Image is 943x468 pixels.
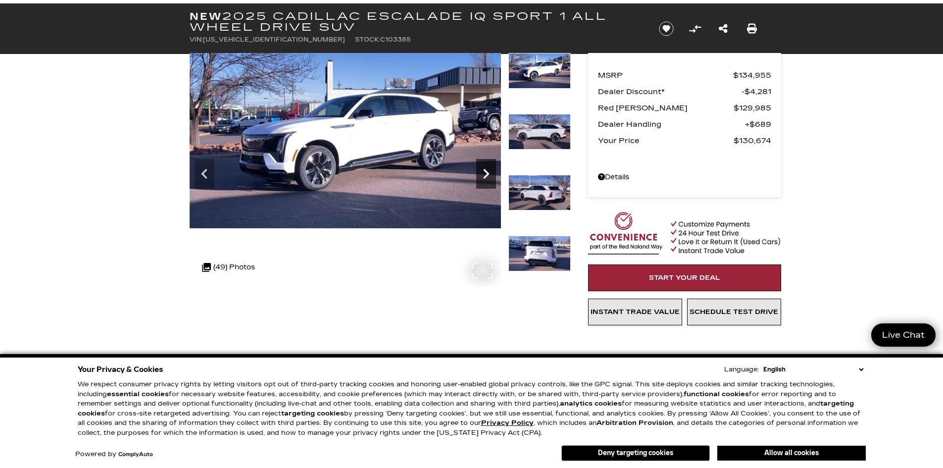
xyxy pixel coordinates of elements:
[78,400,854,417] strong: targeting cookies
[598,101,771,115] a: Red [PERSON_NAME] $129,985
[190,10,222,22] strong: New
[190,36,203,43] span: VIN:
[724,366,759,373] div: Language:
[745,117,771,131] span: $689
[598,117,771,131] a: Dealer Handling $689
[508,175,571,210] img: New 2025 Summit White Cadillac Sport 1 image 6
[877,329,930,341] span: Live Chat
[588,264,781,291] a: Start Your Deal
[355,36,380,43] span: Stock:
[190,53,501,228] img: New 2025 Summit White Cadillac Sport 1 image 4
[690,308,778,316] span: Schedule Test Drive
[688,21,702,36] button: Compare Vehicle
[761,364,866,374] select: Language Select
[560,400,622,408] strong: analytics cookies
[747,22,757,36] a: Print this New 2025 Cadillac ESCALADE IQ Sport 1 All Wheel Drive SUV
[203,36,345,43] span: [US_VEHICLE_IDENTIFICATION_NUMBER]
[78,363,163,376] span: Your Privacy & Cookies
[598,117,745,131] span: Dealer Handling
[281,410,344,417] strong: targeting cookies
[598,170,771,184] a: Details
[598,68,771,82] a: MSRP $134,955
[591,308,680,316] span: Instant Trade Value
[598,68,733,82] span: MSRP
[195,159,214,189] div: Previous
[75,451,153,458] div: Powered by
[508,53,571,89] img: New 2025 Summit White Cadillac Sport 1 image 4
[380,36,411,43] span: C103385
[107,390,169,398] strong: essential cookies
[655,21,677,37] button: Save vehicle
[598,101,734,115] span: Red [PERSON_NAME]
[598,134,771,148] a: Your Price $130,674
[687,299,781,325] a: Schedule Test Drive
[508,236,571,271] img: New 2025 Summit White Cadillac Sport 1 image 7
[78,380,866,438] p: We respect consumer privacy rights by letting visitors opt out of third-party tracking cookies an...
[871,323,936,347] a: Live Chat
[649,274,720,282] span: Start Your Deal
[717,446,866,461] button: Allow all cookies
[719,22,728,36] a: Share this New 2025 Cadillac ESCALADE IQ Sport 1 All Wheel Drive SUV
[684,390,749,398] strong: functional cookies
[733,68,771,82] span: $134,955
[508,114,571,150] img: New 2025 Summit White Cadillac Sport 1 image 5
[476,159,496,189] div: Next
[197,256,260,279] div: (49) Photos
[598,85,771,99] a: Dealer Discount* $4,281
[598,134,734,148] span: Your Price
[190,11,643,33] h1: 2025 Cadillac ESCALADE IQ Sport 1 All Wheel Drive SUV
[742,85,771,99] span: $4,281
[734,134,771,148] span: $130,674
[481,419,534,427] u: Privacy Policy
[596,419,673,427] strong: Arbitration Provision
[734,101,771,115] span: $129,985
[588,299,682,325] a: Instant Trade Value
[561,445,710,461] button: Deny targeting cookies
[118,452,153,458] a: ComplyAuto
[598,85,742,99] span: Dealer Discount*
